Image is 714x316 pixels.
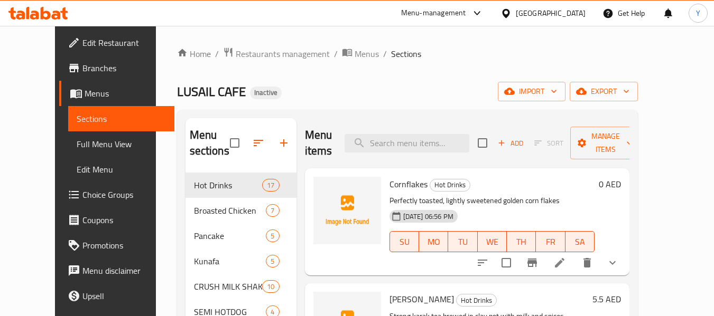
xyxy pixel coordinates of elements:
span: Kunafa [194,255,266,267]
li: / [334,47,338,60]
span: Hot Drinks [194,179,263,191]
span: TH [511,234,532,250]
img: Cornflakes [313,177,381,244]
span: Pancake [194,229,266,242]
div: CRUSH MILK SHAKE10 [186,274,296,299]
span: TU [452,234,473,250]
li: / [215,47,219,60]
span: 5 [266,256,279,266]
h2: Menu items [305,127,332,159]
button: Add [494,135,527,151]
a: Restaurants management [223,47,330,61]
a: Sections [68,106,174,131]
span: [DATE] 06:56 PM [399,212,458,222]
span: Full Menu View [77,138,166,150]
button: import [498,82,565,101]
span: Promotions [82,239,166,252]
div: items [266,229,279,242]
input: search [345,134,469,152]
span: Hot Drinks [457,294,496,307]
span: Edit Menu [77,163,166,176]
span: Select to update [495,252,517,274]
button: TH [507,231,536,252]
button: Add section [271,130,296,156]
span: Edit Restaurant [82,36,166,49]
span: SU [394,234,415,250]
div: Broasted Chicken7 [186,198,296,223]
span: Hot Drinks [430,179,470,191]
span: Restaurants management [236,47,330,60]
span: LUSAIL CAFE [177,80,246,103]
span: Menu disclaimer [82,264,166,277]
span: Add [496,137,525,149]
div: Hot Drinks [430,179,470,191]
span: SA [570,234,590,250]
a: Menus [342,47,379,61]
button: SU [390,231,419,252]
button: delete [574,250,600,275]
div: items [262,280,279,293]
a: Branches [59,55,174,81]
a: Choice Groups [59,182,174,207]
span: MO [423,234,444,250]
span: Add item [494,135,527,151]
button: FR [536,231,565,252]
span: WE [482,234,503,250]
span: Cornflakes [390,176,428,192]
span: Select all sections [224,132,246,154]
span: Select section [471,132,494,154]
div: items [266,204,279,217]
h2: Menu sections [190,127,230,159]
nav: breadcrumb [177,47,638,61]
button: show more [600,250,625,275]
span: 10 [263,282,279,292]
span: 17 [263,180,279,190]
div: Hot Drinks17 [186,173,296,198]
span: Select section first [527,135,570,151]
div: items [262,179,279,191]
a: Edit menu item [553,256,566,269]
button: sort-choices [470,250,495,275]
span: FR [540,234,561,250]
p: Perfectly toasted, lightly sweetened golden corn flakes [390,194,595,207]
button: export [570,82,638,101]
span: Menus [355,47,379,60]
span: Branches [82,62,166,74]
button: SA [565,231,595,252]
div: Inactive [250,87,282,99]
span: [PERSON_NAME] [390,291,454,307]
h6: 5.5 AED [592,292,621,307]
span: Choice Groups [82,188,166,201]
a: Full Menu View [68,131,174,157]
a: Promotions [59,233,174,258]
div: Hot Drinks [456,294,497,307]
span: Y [696,7,700,19]
button: Manage items [570,127,641,159]
h6: 0 AED [599,177,621,191]
div: Menu-management [401,7,466,20]
button: WE [478,231,507,252]
span: Menus [85,87,166,100]
a: Edit Menu [68,157,174,182]
span: Sections [77,112,166,125]
span: Coupons [82,214,166,226]
span: Broasted Chicken [194,204,266,217]
span: 5 [266,231,279,241]
span: Manage items [579,130,633,156]
span: import [506,85,557,98]
span: 7 [266,206,279,216]
span: Inactive [250,88,282,97]
a: Menu disclaimer [59,258,174,283]
span: CRUSH MILK SHAKE [194,280,263,293]
button: TU [448,231,477,252]
div: Kunafa5 [186,248,296,274]
button: MO [419,231,448,252]
li: / [383,47,387,60]
a: Menus [59,81,174,106]
a: Coupons [59,207,174,233]
a: Home [177,47,211,60]
span: Upsell [82,290,166,302]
